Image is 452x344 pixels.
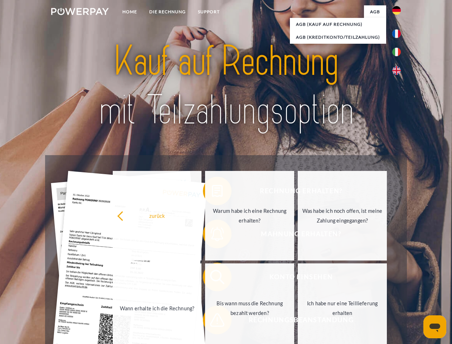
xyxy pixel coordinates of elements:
img: logo-powerpay-white.svg [51,8,109,15]
a: Home [116,5,143,18]
img: de [392,6,401,15]
div: zurück [117,211,198,220]
img: fr [392,29,401,38]
div: Warum habe ich eine Rechnung erhalten? [209,206,290,225]
img: it [392,48,401,56]
iframe: Schaltfläche zum Öffnen des Messaging-Fensters [423,315,446,338]
div: Wann erhalte ich die Rechnung? [117,303,198,313]
div: Ich habe nur eine Teillieferung erhalten [302,298,383,318]
a: agb [364,5,386,18]
img: title-powerpay_de.svg [68,34,384,137]
a: Was habe ich noch offen, ist meine Zahlung eingegangen? [298,171,387,261]
a: SUPPORT [192,5,226,18]
div: Bis wann muss die Rechnung bezahlt werden? [209,298,290,318]
a: AGB (Kreditkonto/Teilzahlung) [290,31,386,44]
div: Was habe ich noch offen, ist meine Zahlung eingegangen? [302,206,383,225]
img: en [392,66,401,75]
a: AGB (Kauf auf Rechnung) [290,18,386,31]
a: DIE RECHNUNG [143,5,192,18]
